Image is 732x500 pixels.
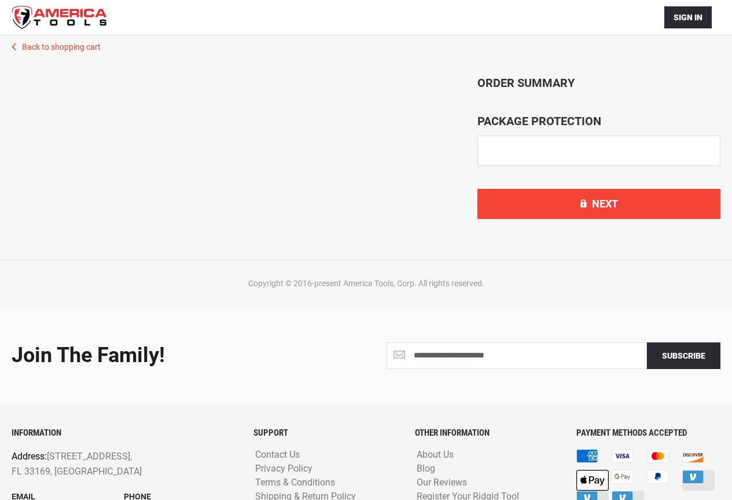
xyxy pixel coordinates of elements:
span: Address: [12,451,47,462]
h6: SUPPORT [253,428,398,438]
button: Sign In [664,6,712,28]
a: store logo [12,6,107,29]
p: [STREET_ADDRESS], FL 33169, [GEOGRAPHIC_DATA] [12,449,192,479]
a: Our Reviews [414,477,470,488]
span: Sign In [674,13,702,22]
a: Terms & Conditions [252,477,338,488]
div: Package Protection [477,113,720,130]
h6: INFORMATION [12,428,236,438]
a: About Us [414,450,457,461]
a: Contact Us [252,450,303,461]
div: Join the Family! [12,344,358,367]
div: Copyright © 2016-present America Tools, Corp. All rights reserved. [26,278,706,289]
span: Subscribe [662,351,705,360]
h6: PAYMENT METHODS ACCEPTED [576,428,720,438]
a: Blog [414,463,438,475]
button: Next [477,189,720,219]
button: Subscribe [647,342,720,369]
h6: OTHER INFORMATION [415,428,559,438]
a: Privacy Policy [252,463,315,475]
span: Order Summary [477,76,720,90]
span: Next [592,198,618,210]
img: America Tools [12,6,107,29]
